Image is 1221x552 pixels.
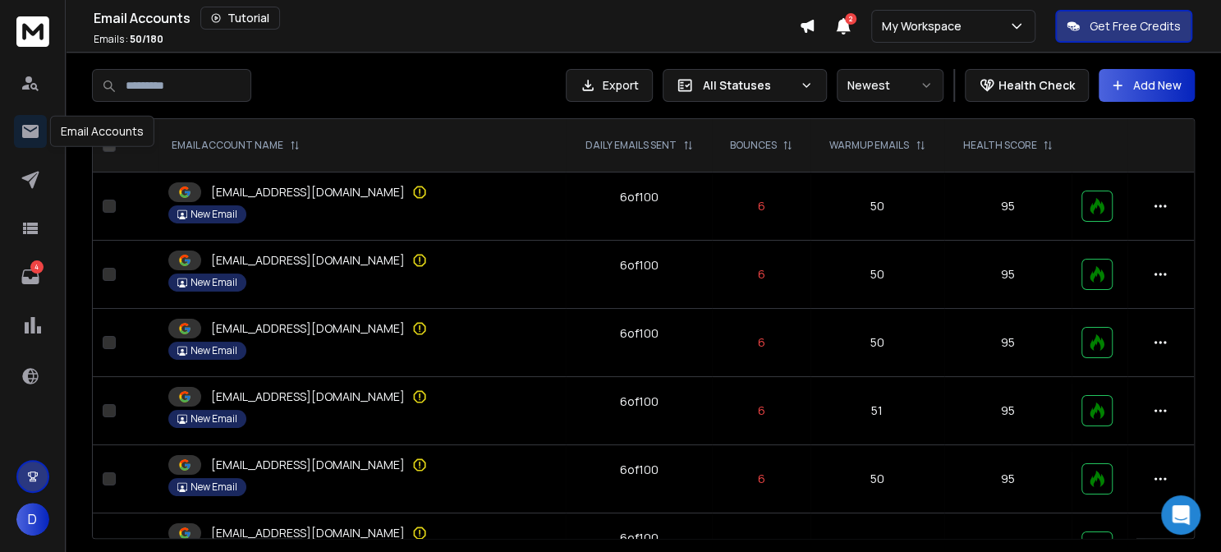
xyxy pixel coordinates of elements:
[845,13,856,25] span: 2
[585,139,677,152] p: DAILY EMAILS SENT
[620,325,659,342] div: 6 of 100
[1090,18,1181,34] p: Get Free Credits
[190,208,237,221] p: New Email
[810,377,944,445] td: 51
[620,393,659,410] div: 6 of 100
[722,334,800,351] p: 6
[944,445,1072,513] td: 95
[172,139,300,152] div: EMAIL ACCOUNT NAME
[30,260,44,274] p: 4
[50,116,154,147] div: Email Accounts
[211,457,405,473] p: [EMAIL_ADDRESS][DOMAIN_NAME]
[1099,69,1195,102] button: Add New
[211,184,405,200] p: [EMAIL_ADDRESS][DOMAIN_NAME]
[837,69,943,102] button: Newest
[620,462,659,478] div: 6 of 100
[1161,495,1200,535] div: Open Intercom Messenger
[944,241,1072,309] td: 95
[810,241,944,309] td: 50
[944,377,1072,445] td: 95
[190,412,237,425] p: New Email
[810,172,944,241] td: 50
[962,139,1036,152] p: HEALTH SCORE
[965,69,1089,102] button: Health Check
[16,503,49,536] button: D
[620,257,659,274] div: 6 of 100
[566,69,653,102] button: Export
[998,77,1075,94] p: Health Check
[829,139,909,152] p: WARMUP EMAILS
[211,320,405,337] p: [EMAIL_ADDRESS][DOMAIN_NAME]
[14,260,47,293] a: 4
[130,32,163,46] span: 50 / 180
[200,7,280,30] button: Tutorial
[944,309,1072,377] td: 95
[703,77,793,94] p: All Statuses
[211,252,405,269] p: [EMAIL_ADDRESS][DOMAIN_NAME]
[722,402,800,419] p: 6
[211,525,405,541] p: [EMAIL_ADDRESS][DOMAIN_NAME]
[810,309,944,377] td: 50
[722,198,800,214] p: 6
[722,266,800,283] p: 6
[94,33,163,46] p: Emails :
[190,276,237,289] p: New Email
[211,389,405,405] p: [EMAIL_ADDRESS][DOMAIN_NAME]
[1055,10,1192,43] button: Get Free Credits
[190,481,237,494] p: New Email
[729,139,776,152] p: BOUNCES
[882,18,968,34] p: My Workspace
[94,7,799,30] div: Email Accounts
[722,471,800,487] p: 6
[620,530,659,546] div: 6 of 100
[190,344,237,357] p: New Email
[620,189,659,205] div: 6 of 100
[810,445,944,513] td: 50
[944,172,1072,241] td: 95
